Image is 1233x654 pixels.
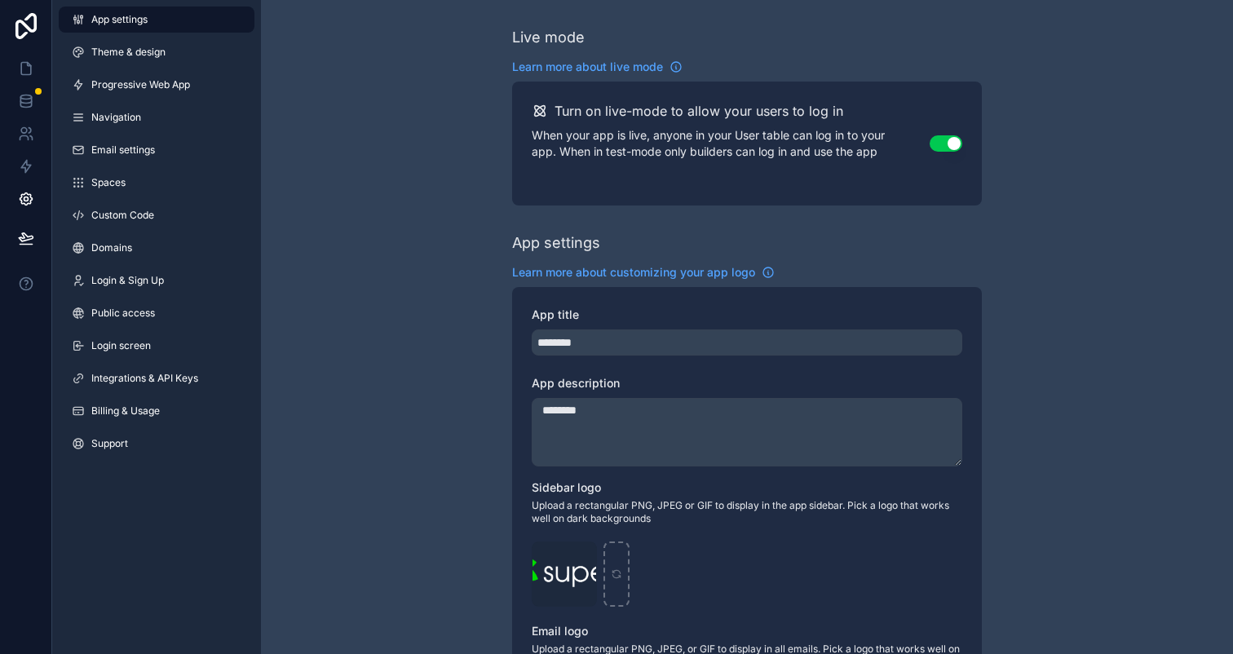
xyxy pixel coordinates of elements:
span: Login & Sign Up [91,274,164,287]
span: Email settings [91,144,155,157]
h2: Turn on live-mode to allow your users to log in [555,101,843,121]
div: Live mode [512,26,585,49]
span: Billing & Usage [91,404,160,418]
span: Integrations & API Keys [91,372,198,385]
a: App settings [59,7,254,33]
span: Learn more about live mode [512,59,663,75]
span: Navigation [91,111,141,124]
span: Theme & design [91,46,166,59]
a: Navigation [59,104,254,130]
a: Integrations & API Keys [59,365,254,391]
a: Learn more about customizing your app logo [512,264,775,281]
span: Progressive Web App [91,78,190,91]
a: Support [59,431,254,457]
a: Public access [59,300,254,326]
a: Custom Code [59,202,254,228]
span: Domains [91,241,132,254]
p: When your app is live, anyone in your User table can log in to your app. When in test-mode only b... [532,127,930,160]
a: Billing & Usage [59,398,254,424]
a: Login & Sign Up [59,267,254,294]
a: Theme & design [59,39,254,65]
a: Progressive Web App [59,72,254,98]
a: Spaces [59,170,254,196]
span: Upload a rectangular PNG, JPEG or GIF to display in the app sidebar. Pick a logo that works well ... [532,499,962,525]
span: Support [91,437,128,450]
a: Email settings [59,137,254,163]
span: App settings [91,13,148,26]
span: App title [532,307,579,321]
span: Login screen [91,339,151,352]
a: Login screen [59,333,254,359]
span: Email logo [532,624,588,638]
div: App settings [512,232,600,254]
span: Spaces [91,176,126,189]
span: App description [532,376,620,390]
span: Sidebar logo [532,480,601,494]
span: Public access [91,307,155,320]
a: Learn more about live mode [512,59,683,75]
a: Domains [59,235,254,261]
span: Custom Code [91,209,154,222]
span: Learn more about customizing your app logo [512,264,755,281]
